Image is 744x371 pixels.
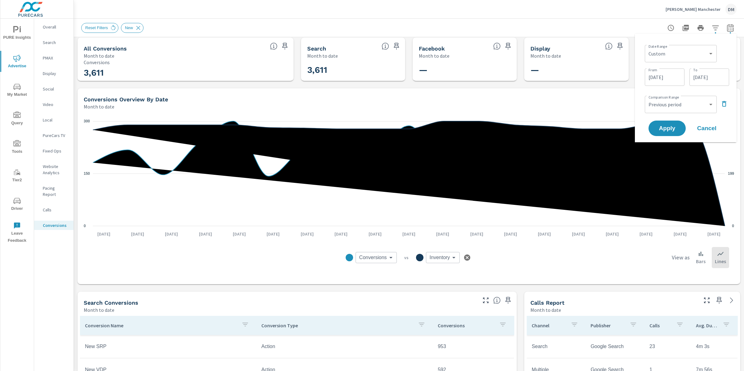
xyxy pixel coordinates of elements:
div: PMAX [34,53,73,63]
span: Leave Feedback [2,222,32,244]
p: Bars [696,258,706,265]
text: 0 [84,224,86,228]
p: PMAX [43,55,69,61]
p: Conversions [84,60,287,65]
p: Social [43,86,69,92]
h5: Search Conversions [84,299,138,306]
p: [DATE] [635,231,657,237]
p: [DATE] [296,231,318,237]
p: Month to date [84,103,114,110]
div: Display [34,69,73,78]
p: Conversions [43,222,69,228]
h5: Search [307,45,326,52]
p: Conversion Type [261,322,413,329]
p: Month to date [84,306,114,314]
div: DM [725,4,737,15]
span: Inventory [430,254,450,261]
h3: 3,611 [307,65,399,75]
h5: Conversions Overview By Date [84,96,168,103]
text: 199 [728,171,734,176]
p: [DATE] [466,231,488,237]
span: Save this to your personalized report [503,295,513,305]
div: Conversions [356,252,397,263]
span: Search Conversions include Actions, Leads and Unmapped Conversions [493,297,501,304]
p: Lines [715,258,726,265]
p: Month to date [530,52,561,60]
span: Tools [2,140,32,155]
h3: — [419,65,511,75]
button: Select Date Range [724,22,737,34]
div: Fixed Ops [34,146,73,156]
span: Conversions [359,254,387,261]
div: Conversions [34,221,73,230]
div: Website Analytics [34,162,73,177]
p: Website Analytics [43,163,69,176]
p: Avg. Duration [696,322,718,329]
div: Local [34,115,73,125]
p: Local [43,117,69,123]
span: Save this to your personalized report [615,41,625,51]
p: Month to date [307,52,338,60]
td: 4m 3s [691,339,737,354]
text: 300 [84,119,90,123]
span: Search Conversions include Actions, Leads and Unmapped Conversions. [382,42,389,50]
div: Video [34,100,73,109]
p: [DATE] [161,231,182,237]
div: Reset Filters [81,23,118,33]
button: Make Fullscreen [481,295,491,305]
span: Reset Filters [82,25,112,30]
p: Display [43,70,69,77]
text: 150 [84,171,90,176]
p: [DATE] [93,231,115,237]
div: Inventory [426,252,460,263]
p: Overall [43,24,69,30]
span: Display Conversions include Actions, Leads and Unmapped Conversions [605,42,613,50]
h5: Facebook [419,45,445,52]
span: Apply [655,126,680,131]
span: Save this to your personalized report [280,41,290,51]
button: Apply [649,121,686,136]
span: Advertise [2,55,32,70]
p: Channel [532,322,566,329]
p: [DATE] [703,231,725,237]
button: "Export Report to PDF" [680,22,692,34]
td: 23 [644,339,691,354]
div: Overall [34,22,73,32]
div: Calls [34,205,73,214]
p: Video [43,101,69,108]
p: [DATE] [330,231,352,237]
p: Fixed Ops [43,148,69,154]
p: [DATE] [534,231,555,237]
span: New [121,25,137,30]
p: Calls [649,322,671,329]
p: [DATE] [228,231,250,237]
div: Search [34,38,73,47]
p: [PERSON_NAME] Manchester [666,7,720,12]
span: Save this to your personalized report [392,41,401,51]
span: PURE Insights [2,26,32,41]
span: Save this to your personalized report [714,295,724,305]
div: Pacing Report [34,183,73,199]
h3: 3,611 [84,68,287,78]
p: [DATE] [127,231,148,237]
p: Month to date [419,52,449,60]
div: PureCars TV [34,131,73,140]
span: Save this to your personalized report [503,41,513,51]
td: Google Search [586,339,644,354]
span: All Conversions include Actions, Leads and Unmapped Conversions [270,42,277,50]
p: Pacing Report [43,185,69,197]
td: New SRP [80,339,256,354]
h5: Display [530,45,550,52]
p: [DATE] [500,231,521,237]
h3: — [530,65,622,75]
td: Action [256,339,433,354]
p: Month to date [84,52,114,60]
text: 0 [732,224,734,228]
h5: Calls Report [530,299,565,306]
span: Query [2,112,32,127]
p: PureCars TV [43,132,69,139]
span: Tier2 [2,169,32,184]
p: [DATE] [195,231,216,237]
p: Conversions [438,322,494,329]
p: Publisher [591,322,625,329]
